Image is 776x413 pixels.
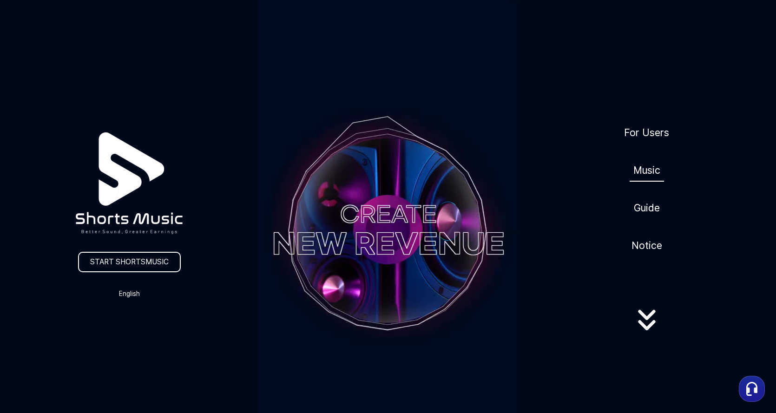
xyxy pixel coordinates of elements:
[138,308,160,316] span: Settings
[78,252,181,272] a: START SHORTSMUSIC
[630,159,664,182] a: Music
[628,234,666,257] a: Notice
[3,295,61,318] a: Home
[77,309,105,316] span: Messages
[53,107,205,259] img: logo
[120,295,178,318] a: Settings
[620,121,673,144] a: For Users
[61,295,120,318] a: Messages
[630,197,664,219] a: Guide
[24,308,40,316] span: Home
[107,287,151,300] button: English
